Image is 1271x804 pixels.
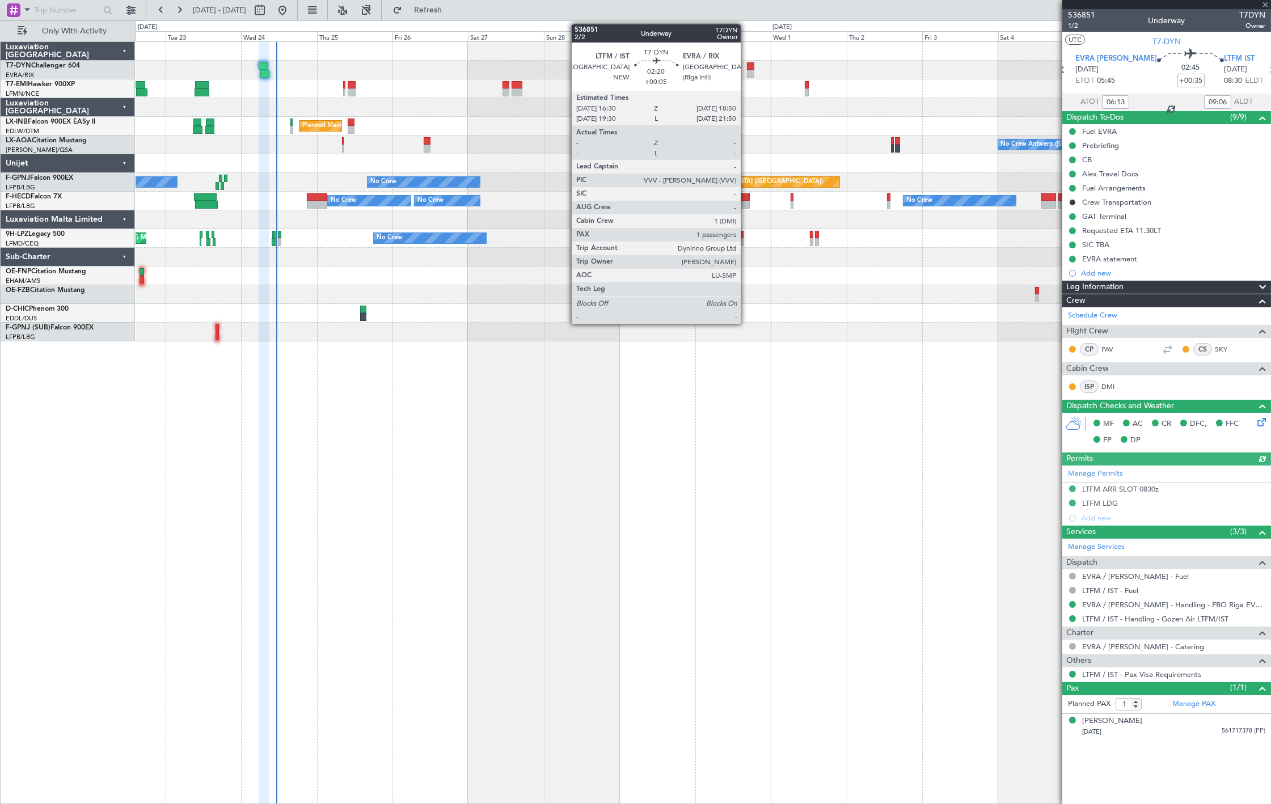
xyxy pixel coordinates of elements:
div: Planned Maint [GEOGRAPHIC_DATA] ([GEOGRAPHIC_DATA]) [302,117,481,134]
div: SIC TBA [1082,240,1109,249]
span: 9H-LPZ [6,231,28,238]
a: LFMN/NCE [6,90,39,98]
span: ETOT [1076,75,1095,87]
span: [DATE] [1082,727,1101,736]
span: Charter [1066,627,1093,640]
span: Pax [1066,682,1079,695]
a: F-HECDFalcon 7X [6,193,62,200]
button: Only With Activity [12,22,123,40]
a: Manage Services [1068,541,1125,553]
div: GAT Terminal [1082,211,1126,221]
span: Dispatch To-Dos [1066,111,1124,124]
span: FFC [1226,418,1239,430]
span: [DATE] [1076,64,1099,75]
a: EHAM/AMS [6,277,40,285]
a: EDDL/DUS [6,314,37,323]
span: Dispatch Checks and Weather [1066,400,1174,413]
div: CB [1082,155,1092,164]
a: Manage PAX [1172,699,1215,710]
div: Fri 3 [922,31,998,41]
span: (1/1) [1230,682,1247,693]
span: 05:45 [1097,75,1116,87]
a: [PERSON_NAME]/QSA [6,146,73,154]
a: LFPB/LBG [6,202,35,210]
a: EVRA / [PERSON_NAME] - Catering [1082,642,1204,651]
span: D-CHIC [6,306,29,312]
a: LX-AOACitation Mustang [6,137,87,144]
div: Sat 27 [468,31,543,41]
div: Add new [1081,268,1265,278]
span: LTFM IST [1224,53,1255,65]
a: LTFM / IST - Fuel [1082,586,1138,595]
span: Others [1066,654,1091,667]
span: (3/3) [1230,526,1247,538]
span: Refresh [404,6,452,14]
a: OE-FZBCitation Mustang [6,287,85,294]
div: [DATE] [138,23,157,32]
div: Planned Maint [GEOGRAPHIC_DATA] ([GEOGRAPHIC_DATA]) [644,174,823,191]
div: Thu 25 [317,31,392,41]
span: [DATE] [1224,64,1248,75]
span: Cabin Crew [1066,362,1109,375]
span: ALDT [1234,96,1253,108]
div: CS [1193,343,1212,356]
div: EVRA statement [1082,254,1137,264]
span: 561717378 (PP) [1222,726,1265,736]
a: LX-INBFalcon 900EX EASy II [6,119,95,125]
div: No Crew [906,192,932,209]
span: Leg Information [1066,281,1124,294]
span: T7DYN [1239,9,1265,21]
a: Schedule Crew [1068,310,1117,321]
span: 08:30 [1224,75,1243,87]
span: DFC, [1190,418,1207,430]
span: LX-INB [6,119,28,125]
a: F-GPNJ (SUB)Falcon 900EX [6,324,94,331]
div: Fuel Arrangements [1082,183,1146,193]
span: Flight Crew [1066,325,1108,338]
div: Thu 2 [847,31,922,41]
span: (9/9) [1230,111,1247,123]
a: EVRA/RIX [6,71,34,79]
div: Wed 24 [241,31,316,41]
span: 02:45 [1182,62,1200,74]
span: Only With Activity [29,27,120,35]
span: EVRA [PERSON_NAME] [1076,53,1158,65]
a: F-GPNJFalcon 900EX [6,175,73,181]
span: Dispatch [1066,556,1097,569]
div: Underway [1148,15,1185,27]
div: [PERSON_NAME] [1082,716,1142,727]
div: [DATE] [772,23,792,32]
span: FP [1103,435,1112,446]
div: Prebriefing [1082,141,1119,150]
label: Planned PAX [1068,699,1110,710]
span: ELDT [1245,75,1264,87]
a: LTFM / IST - Handling - Gozen Air LTFM/IST [1082,614,1228,624]
div: Sun 28 [544,31,619,41]
span: F-GPNJ [6,175,30,181]
span: ATOT [1080,96,1099,108]
div: No Crew Antwerp ([GEOGRAPHIC_DATA]) [1001,136,1124,153]
span: Crew [1066,294,1086,307]
a: LTFM / IST - Pax Visa Requirements [1082,670,1201,679]
a: 9H-LPZLegacy 500 [6,231,65,238]
span: OE-FZB [6,287,30,294]
a: T7-DYNChallenger 604 [6,62,80,69]
a: DMI [1101,382,1127,392]
div: Requested ETA 11.30LT [1082,226,1161,235]
div: Fuel EVRA [1082,126,1117,136]
div: ISP [1080,380,1099,393]
input: Trip Number [35,2,100,19]
div: No Crew [331,192,357,209]
a: EDLW/DTM [6,127,39,136]
div: No Crew [417,192,444,209]
div: Mon 29 [619,31,695,41]
span: OE-FNP [6,268,31,275]
span: LX-AOA [6,137,32,144]
span: F-GPNJ (SUB) [6,324,50,331]
button: Refresh [387,1,455,19]
a: SKY [1215,344,1240,354]
span: Services [1066,526,1096,539]
a: D-CHICPhenom 300 [6,306,69,312]
a: T7-EMIHawker 900XP [6,81,75,88]
span: F-HECD [6,193,31,200]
